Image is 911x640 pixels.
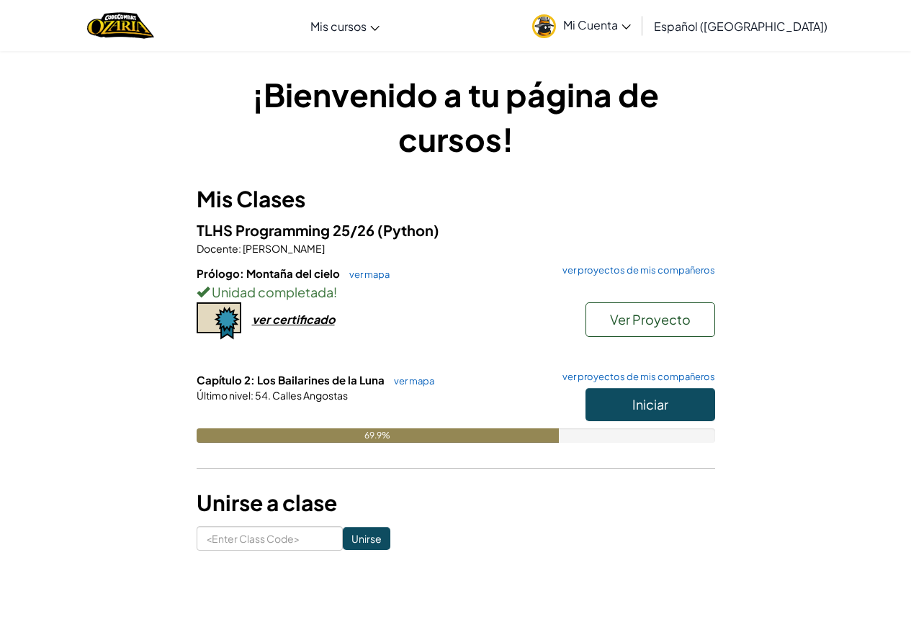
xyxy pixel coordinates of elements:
a: Mi Cuenta [525,3,638,48]
span: Ver Proyecto [610,311,691,328]
span: Mis cursos [310,19,367,34]
a: Español ([GEOGRAPHIC_DATA]) [647,6,835,45]
h3: Mis Clases [197,183,715,215]
span: Mi Cuenta [563,17,631,32]
span: ! [333,284,337,300]
img: Home [87,11,154,40]
span: Español ([GEOGRAPHIC_DATA]) [654,19,827,34]
span: (Python) [377,221,439,239]
span: Prólogo: Montaña del cielo [197,266,342,280]
a: Ozaria by CodeCombat logo [87,11,154,40]
span: [PERSON_NAME] [241,242,325,255]
span: TLHS Programming 25/26 [197,221,377,239]
span: Capítulo 2: Los Bailarines de la Luna [197,373,387,387]
a: ver certificado [197,312,335,327]
h3: Unirse a clase [197,487,715,519]
h1: ¡Bienvenido a tu página de cursos! [197,72,715,161]
span: Último nivel [197,389,251,402]
a: ver proyectos de mis compañeros [555,372,715,382]
a: ver mapa [342,269,390,280]
span: Docente [197,242,238,255]
input: Unirse [343,527,390,550]
span: : [238,242,241,255]
div: ver certificado [252,312,335,327]
input: <Enter Class Code> [197,526,343,551]
span: 54. [253,389,271,402]
button: Ver Proyecto [585,302,715,337]
div: 69.9% [197,428,559,443]
img: certificate-icon.png [197,302,241,340]
span: Iniciar [632,396,668,413]
button: Iniciar [585,388,715,421]
span: Calles Angostas [271,389,348,402]
img: avatar [532,14,556,38]
a: Mis cursos [303,6,387,45]
a: ver proyectos de mis compañeros [555,266,715,275]
span: Unidad completada [210,284,333,300]
span: : [251,389,253,402]
a: ver mapa [387,375,434,387]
